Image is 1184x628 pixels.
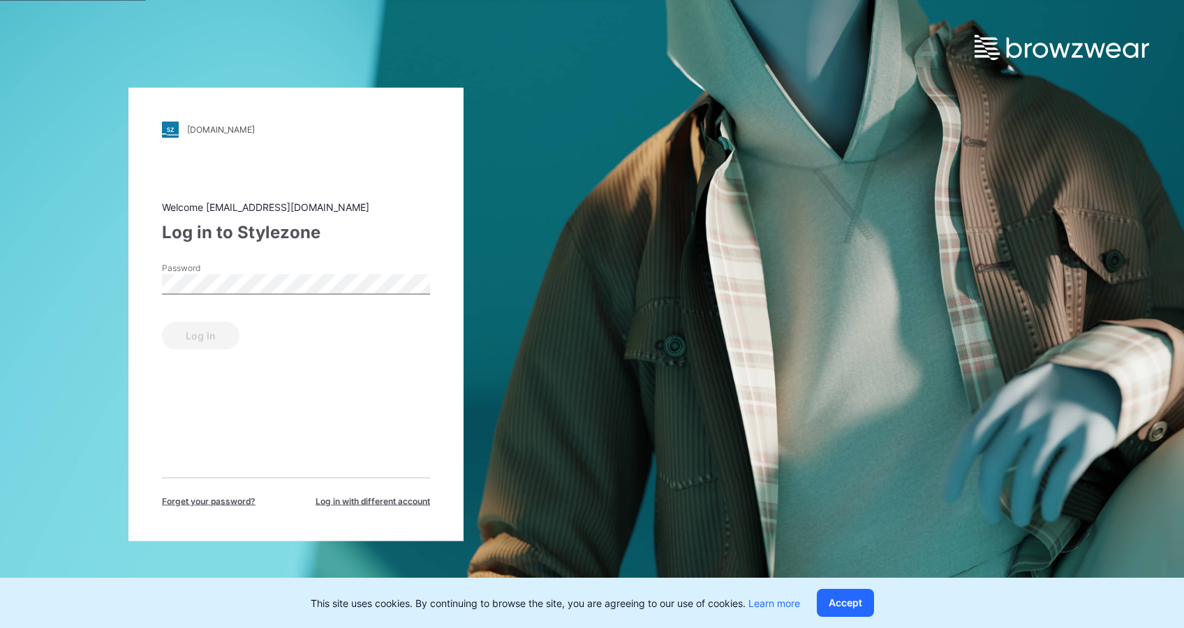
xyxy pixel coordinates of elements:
[162,121,179,138] img: stylezone-logo.562084cfcfab977791bfbf7441f1a819.svg
[162,495,256,507] span: Forget your password?
[316,495,430,507] span: Log in with different account
[817,589,874,617] button: Accept
[311,596,800,611] p: This site uses cookies. By continuing to browse the site, you are agreeing to our use of cookies.
[162,219,430,244] div: Log in to Stylezone
[975,35,1149,60] img: browzwear-logo.e42bd6dac1945053ebaf764b6aa21510.svg
[162,199,430,214] div: Welcome [EMAIL_ADDRESS][DOMAIN_NAME]
[162,261,260,274] label: Password
[162,121,430,138] a: [DOMAIN_NAME]
[187,124,255,135] div: [DOMAIN_NAME]
[748,597,800,609] a: Learn more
